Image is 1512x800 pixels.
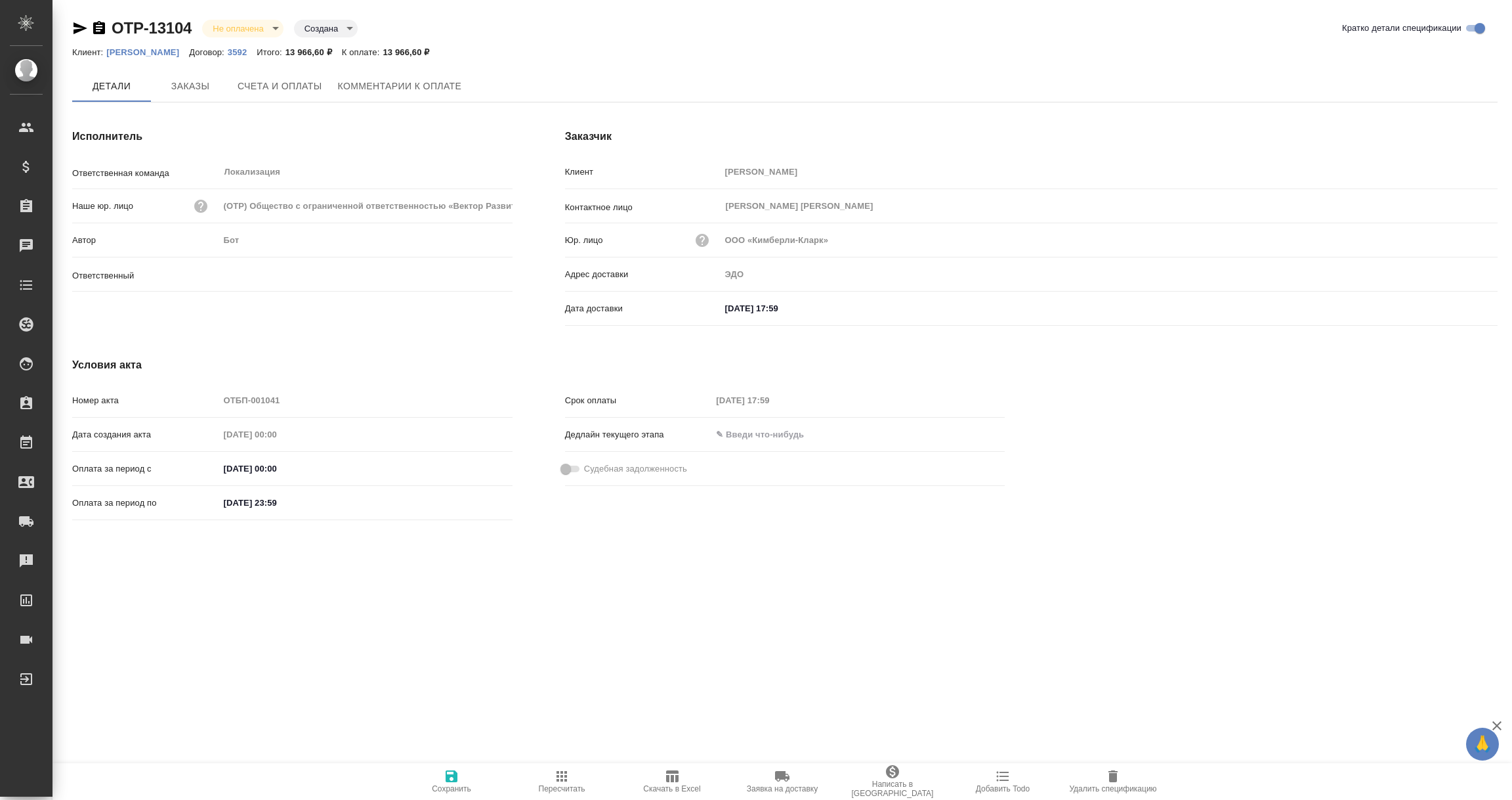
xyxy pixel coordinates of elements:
h4: Заказчик [565,129,1498,144]
p: Дедлайн текущего этапа [565,428,712,441]
button: Не оплачена [209,23,267,34]
span: Комментарии к оплате [338,78,462,95]
p: Срок оплаты [565,394,712,407]
div: Не оплачена [202,20,283,37]
a: 3592 [228,46,257,57]
p: 13 966,60 ₽ [383,47,439,57]
input: Пустое поле [721,231,1498,250]
span: Судебная задолженность [584,462,687,476]
span: 🙏 [1471,730,1494,758]
p: Адрес доставки [565,268,721,281]
input: ✎ Введи что-нибудь [721,299,835,318]
input: Пустое поле [219,231,513,250]
span: Кратко детали спецификации [1342,22,1461,35]
div: Не оплачена [294,20,358,37]
button: Open [505,273,508,276]
button: Создана [301,23,342,34]
p: Юр. лицо [565,234,603,247]
h4: Исполнитель [72,129,513,144]
input: Пустое поле [219,391,513,410]
p: Договор: [189,47,228,57]
p: К оплате: [342,47,383,57]
a: OTP-13104 [112,19,192,37]
p: Оплата за период по [72,497,219,510]
input: Пустое поле [219,196,513,215]
p: Итого: [257,47,285,57]
h4: Условия акта [72,357,1005,373]
input: ✎ Введи что-нибудь [219,493,334,512]
input: ✎ Введи что-нибудь [219,459,334,478]
p: Дата доставки [565,302,721,315]
p: 13 966,60 ₽ [285,47,342,57]
p: Ответственный [72,269,219,282]
button: Скопировать ссылку для ЯМессенджера [72,20,88,36]
button: Скопировать ссылку [91,20,107,36]
input: Пустое поле [711,391,826,410]
span: Счета и оплаты [238,78,322,95]
p: Клиент: [72,47,106,57]
p: Оплата за период с [72,462,219,476]
input: Пустое поле [219,425,334,444]
p: Автор [72,234,219,247]
p: Наше юр. лицо [72,200,133,213]
span: Детали [80,78,143,95]
p: Дата создания акта [72,428,219,441]
p: 3592 [228,47,257,57]
input: Пустое поле [721,162,1498,181]
input: ✎ Введи что-нибудь [711,425,826,444]
a: [PERSON_NAME] [106,46,189,57]
input: Пустое поле [721,265,1498,284]
p: Контактное лицо [565,201,721,214]
span: Заказы [159,78,222,95]
p: Ответственная команда [72,167,219,180]
p: Клиент [565,166,721,179]
button: 🙏 [1466,728,1499,761]
p: [PERSON_NAME] [106,47,189,57]
p: Номер акта [72,394,219,407]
